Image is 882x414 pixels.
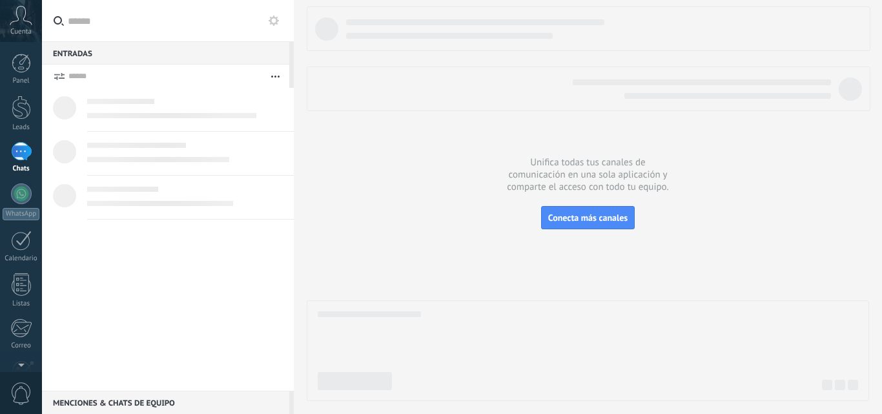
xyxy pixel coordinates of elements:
[262,65,289,88] button: Más
[3,123,40,132] div: Leads
[3,300,40,308] div: Listas
[541,206,635,229] button: Conecta más canales
[10,28,32,36] span: Cuenta
[3,77,40,85] div: Panel
[3,342,40,350] div: Correo
[3,208,39,220] div: WhatsApp
[3,165,40,173] div: Chats
[42,41,289,65] div: Entradas
[3,254,40,263] div: Calendario
[42,391,289,414] div: Menciones & Chats de equipo
[548,212,628,223] span: Conecta más canales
